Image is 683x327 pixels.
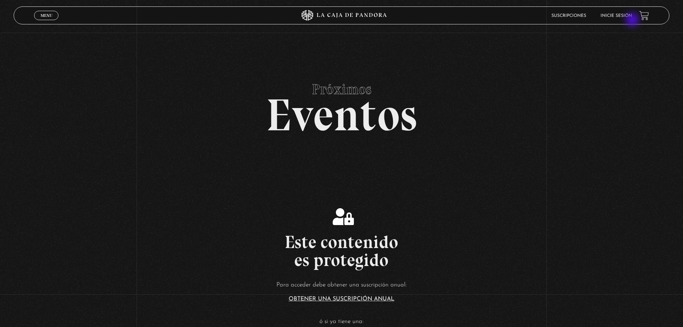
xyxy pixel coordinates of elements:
[14,280,669,291] p: Para acceder debe obtener una suscripción anual:
[551,14,586,18] a: Suscripciones
[14,233,669,269] h2: Este contenido es protegido
[289,296,394,302] a: Obtener una suscripción anual
[38,19,55,24] span: Cerrar
[639,11,649,20] a: View your shopping cart
[41,13,52,18] span: Menu
[601,14,632,18] a: Inicie sesión
[14,82,669,134] h2: Eventos
[14,82,669,96] span: Próximos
